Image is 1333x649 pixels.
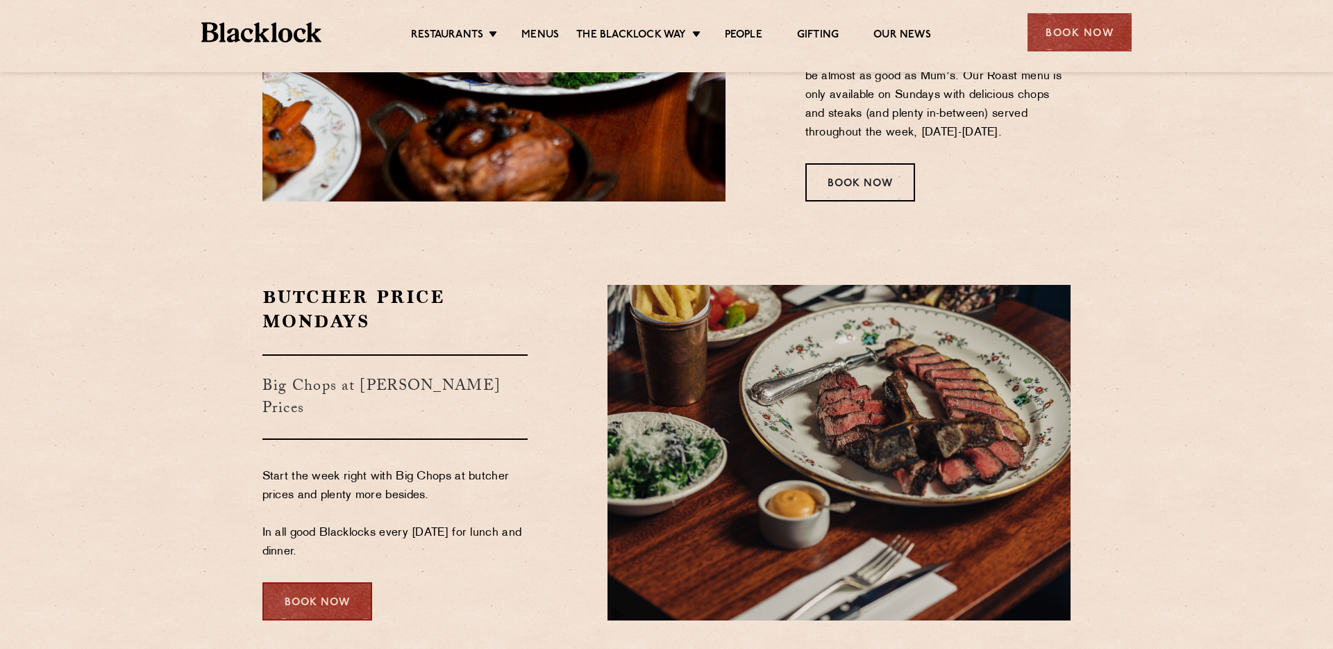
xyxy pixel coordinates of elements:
div: Book Now [1028,13,1132,51]
p: Start the week right with Big Chops at butcher prices and plenty more besides. In all good Blackl... [262,468,528,561]
a: Our News [873,28,931,44]
h3: Big Chops at [PERSON_NAME] Prices [262,354,528,440]
a: The Blacklock Way [576,28,686,44]
a: Gifting [797,28,839,44]
div: Book Now [262,582,372,621]
a: Menus [521,28,559,44]
a: People [725,28,762,44]
a: Restaurants [411,28,483,44]
img: BL_Textured_Logo-footer-cropped.svg [201,22,321,42]
h2: Butcher Price Mondays [262,285,528,334]
div: Book Now [805,163,915,202]
img: Jun23_BlacklockCW_DSC03640.jpg [607,285,1071,621]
